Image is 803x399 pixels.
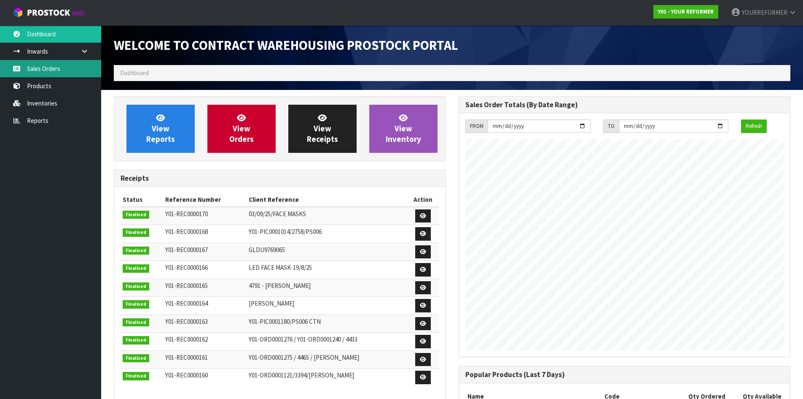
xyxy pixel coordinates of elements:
[165,228,208,236] span: Y01-REC0000168
[126,105,195,153] a: ViewReports
[165,246,208,254] span: Y01-REC0000167
[123,372,149,380] span: Finalised
[249,299,294,307] span: [PERSON_NAME]
[165,263,208,271] span: Y01-REC0000166
[247,193,406,206] th: Client Reference
[123,300,149,309] span: Finalised
[742,8,787,16] span: YOURREFORMER
[207,105,276,153] a: ViewOrders
[123,228,149,237] span: Finalised
[123,211,149,219] span: Finalised
[407,193,439,206] th: Action
[120,69,149,77] span: Dashboard
[165,299,208,307] span: Y01-REC0000164
[249,246,285,254] span: GLDU9769065
[123,264,149,273] span: Finalised
[603,119,619,133] div: TO
[249,318,321,326] span: Y01-PIC0001180/PS006 CTN
[465,101,784,109] h3: Sales Order Totals (By Date Range)
[465,371,784,379] h3: Popular Products (Last 7 Days)
[123,336,149,345] span: Finalised
[465,119,488,133] div: FROM
[121,193,163,206] th: Status
[72,9,85,17] small: WMS
[146,113,175,144] span: View Reports
[229,113,254,144] span: View Orders
[13,7,23,18] img: cube-alt.png
[369,105,438,153] a: ViewInventory
[288,105,357,153] a: ViewReceipts
[658,8,714,15] strong: Y01 - YOUR REFORMER
[741,119,767,133] button: Refresh
[27,7,70,18] span: ProStock
[165,282,208,290] span: Y01-REC0000165
[249,210,306,218] span: 03/09/25/FACE MASKS
[165,210,208,218] span: Y01-REC0000170
[165,371,208,379] span: Y01-REC0000160
[249,228,322,236] span: Y01-PIC0001014/2758/PS006
[249,371,354,379] span: Y01-ORD0001121/3394/[PERSON_NAME]
[165,318,208,326] span: Y01-REC0000163
[165,353,208,361] span: Y01-REC0000161
[114,37,458,54] span: Welcome to Contract Warehousing ProStock Portal
[123,354,149,363] span: Finalised
[123,282,149,291] span: Finalised
[123,318,149,327] span: Finalised
[307,113,338,144] span: View Receipts
[123,247,149,255] span: Finalised
[249,353,359,361] span: Y01-ORD0001275 / 4465 / [PERSON_NAME]
[163,193,247,206] th: Reference Number
[121,174,439,182] h3: Receipts
[249,282,311,290] span: 4791 - [PERSON_NAME]
[249,335,357,343] span: Y01-ORD0001276 / Y01-ORD0001240 / 4433
[249,263,312,271] span: LED FACE MASK-19/8/25
[165,335,208,343] span: Y01-REC0000162
[386,113,421,144] span: View Inventory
